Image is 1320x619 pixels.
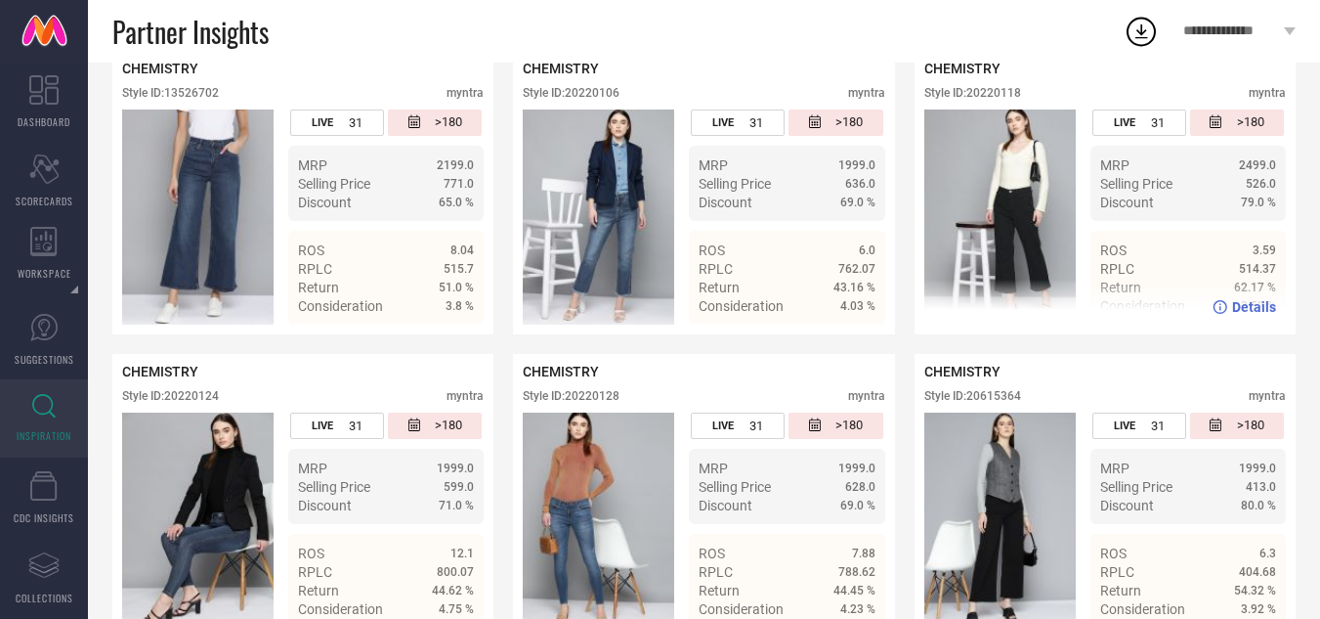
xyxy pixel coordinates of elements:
span: Partner Insights [112,12,269,52]
span: 3.8 % [446,299,474,313]
span: 4.03 % [840,299,875,313]
span: Selling Price [1100,176,1172,192]
span: Selling Price [699,176,771,192]
a: Details [410,333,474,349]
span: SCORECARDS [16,194,73,208]
span: 3.92 % [1241,602,1276,616]
span: Discount [1100,498,1154,513]
span: RPLC [298,261,332,277]
div: Number of days since the style was first listed on the platform [388,110,482,136]
div: Style ID: 13526702 [122,86,219,100]
div: myntra [447,86,484,100]
span: Selling Price [298,479,370,495]
div: Number of days since the style was first listed on the platform [388,413,482,439]
span: Discount [298,498,352,513]
span: MRP [1100,157,1129,173]
span: 31 [749,419,763,433]
div: Number of days the style has been live on the platform [290,413,384,439]
span: 43.16 % [833,281,875,294]
span: Discount [699,195,752,210]
span: MRP [1100,461,1129,476]
span: 3.59 [1253,243,1276,257]
span: ROS [699,546,725,561]
div: myntra [1249,389,1286,403]
span: 6.3 [1259,547,1276,560]
span: 404.68 [1239,565,1276,579]
span: CHEMISTRY [122,61,198,76]
span: 69.0 % [840,196,875,209]
span: 31 [349,419,362,433]
div: myntra [1249,86,1286,100]
span: Return [699,583,740,598]
span: >180 [835,114,863,131]
span: 800.07 [437,565,474,579]
span: ROS [298,546,324,561]
span: ROS [699,243,725,258]
span: 8.04 [450,243,474,257]
span: Discount [699,498,752,513]
span: >180 [835,418,863,434]
span: ROS [1100,243,1127,258]
div: Number of days the style has been live on the platform [1092,413,1186,439]
span: CHEMISTRY [523,364,599,379]
span: 762.07 [838,262,875,276]
span: 54.32 % [1234,584,1276,597]
div: Style ID: 20220106 [523,86,619,100]
span: CHEMISTRY [122,364,198,379]
span: RPLC [1100,261,1134,277]
span: 1999.0 [838,158,875,172]
span: Consideration [298,298,383,314]
span: CHEMISTRY [924,61,1001,76]
span: Discount [298,195,352,210]
div: Open download list [1124,14,1159,49]
span: Details [831,333,875,349]
span: 31 [349,115,362,130]
img: Style preview image [924,110,1076,325]
span: Return [298,583,339,598]
span: Consideration [298,601,383,617]
span: 526.0 [1246,177,1276,191]
span: 788.62 [838,565,875,579]
span: DASHBOARD [18,114,70,129]
div: Click to view image [924,110,1076,325]
span: 636.0 [845,177,875,191]
span: Details [430,333,474,349]
span: RPLC [1100,564,1134,580]
span: Selling Price [1100,479,1172,495]
span: Selling Price [699,479,771,495]
span: MRP [699,461,728,476]
span: 69.0 % [840,499,875,512]
div: Number of days the style has been live on the platform [1092,110,1186,136]
div: myntra [848,389,885,403]
span: >180 [435,418,462,434]
div: Number of days the style has been live on the platform [290,110,384,136]
span: Selling Price [298,176,370,192]
span: LIVE [312,116,333,129]
span: 514.37 [1239,262,1276,276]
div: myntra [447,389,484,403]
span: ROS [298,243,324,258]
span: 6.0 [859,243,875,257]
span: MRP [298,157,327,173]
span: 71.0 % [439,499,474,512]
span: 771.0 [444,177,474,191]
span: 12.1 [450,547,474,560]
span: 2499.0 [1239,158,1276,172]
div: myntra [848,86,885,100]
span: LIVE [712,420,734,432]
span: LIVE [1114,420,1135,432]
div: Number of days the style has been live on the platform [691,413,785,439]
span: 80.0 % [1241,499,1276,512]
img: Style preview image [523,110,674,325]
span: 31 [1151,419,1165,433]
span: Return [1100,583,1141,598]
span: Consideration [699,298,784,314]
span: 2199.0 [437,158,474,172]
span: 44.45 % [833,584,875,597]
a: Details [812,333,875,349]
span: 1999.0 [838,462,875,475]
div: Style ID: 20615364 [924,389,1021,403]
span: MRP [298,461,327,476]
span: RPLC [298,564,332,580]
img: Style preview image [122,110,274,325]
